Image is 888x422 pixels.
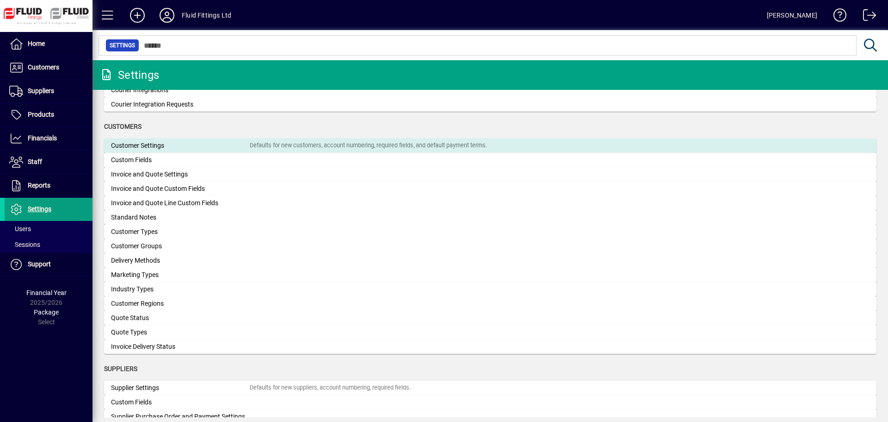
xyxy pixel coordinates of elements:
[123,7,152,24] button: Add
[104,395,876,409] a: Custom Fields
[104,123,142,130] span: Customers
[104,381,876,395] a: Supplier SettingsDefaults for new suppliers, account numbering, required fields.
[5,253,92,276] a: Support
[104,225,876,239] a: Customer Types
[5,127,92,150] a: Financials
[111,270,250,280] div: Marketing Types
[104,153,876,167] a: Custom Fields
[104,268,876,282] a: Marketing Types
[9,225,31,233] span: Users
[28,63,59,71] span: Customers
[5,103,92,126] a: Products
[152,7,182,24] button: Profile
[28,87,54,94] span: Suppliers
[104,239,876,253] a: Customer Groups
[111,100,250,109] div: Courier Integration Requests
[28,182,50,189] span: Reports
[104,167,876,182] a: Invoice and Quote Settings
[26,289,67,296] span: Financial Year
[111,198,250,208] div: Invoice and Quote Line Custom Fields
[104,282,876,296] a: Industry Types
[856,2,876,32] a: Logout
[5,56,92,79] a: Customers
[9,241,40,248] span: Sessions
[111,213,250,222] div: Standard Notes
[111,313,250,323] div: Quote Status
[111,342,250,352] div: Invoice Delivery Status
[111,141,250,151] div: Customer Settings
[104,210,876,225] a: Standard Notes
[34,309,59,316] span: Package
[826,2,847,32] a: Knowledge Base
[99,68,159,82] div: Settings
[28,111,54,118] span: Products
[104,97,876,112] a: Courier Integration Requests
[110,41,135,50] span: Settings
[5,151,92,174] a: Staff
[111,299,250,309] div: Customer Regions
[28,205,51,213] span: Settings
[28,158,42,165] span: Staff
[111,383,250,393] div: Supplier Settings
[111,241,250,251] div: Customer Groups
[28,260,51,268] span: Support
[28,40,45,47] span: Home
[5,221,92,237] a: Users
[767,8,817,23] div: [PERSON_NAME]
[104,253,876,268] a: Delivery Methods
[111,85,250,95] div: Courier Integrations
[111,155,250,165] div: Custom Fields
[111,170,250,179] div: Invoice and Quote Settings
[104,325,876,340] a: Quote Types
[104,340,876,354] a: Invoice Delivery Status
[111,397,250,407] div: Custom Fields
[111,284,250,294] div: Industry Types
[111,412,250,422] div: Supplier Purchase Order and Payment Settings
[111,227,250,237] div: Customer Types
[28,134,57,142] span: Financials
[104,182,876,196] a: Invoice and Quote Custom Fields
[5,174,92,197] a: Reports
[104,296,876,311] a: Customer Regions
[104,311,876,325] a: Quote Status
[111,184,250,194] div: Invoice and Quote Custom Fields
[104,365,137,372] span: Suppliers
[5,237,92,252] a: Sessions
[5,32,92,56] a: Home
[250,141,487,150] div: Defaults for new customers, account numbering, required fields, and default payment terms.
[111,328,250,337] div: Quote Types
[250,384,411,392] div: Defaults for new suppliers, account numbering, required fields.
[104,83,876,97] a: Courier Integrations
[111,256,250,265] div: Delivery Methods
[182,8,231,23] div: Fluid Fittings Ltd
[104,196,876,210] a: Invoice and Quote Line Custom Fields
[5,80,92,103] a: Suppliers
[104,139,876,153] a: Customer SettingsDefaults for new customers, account numbering, required fields, and default paym...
